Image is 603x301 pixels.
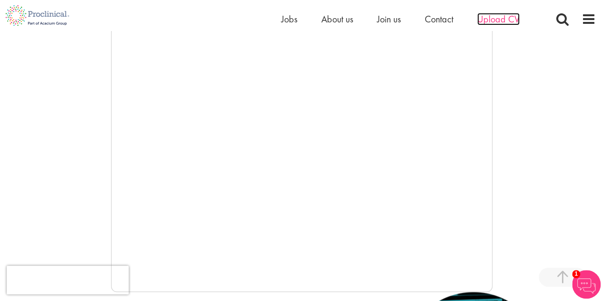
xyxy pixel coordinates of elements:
a: Contact [425,13,453,25]
iframe: reCAPTCHA [7,266,129,294]
a: About us [321,13,353,25]
span: 1 [572,270,580,278]
a: Jobs [281,13,297,25]
a: Join us [377,13,401,25]
img: Chatbot [572,270,601,299]
a: Upload CV [477,13,520,25]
